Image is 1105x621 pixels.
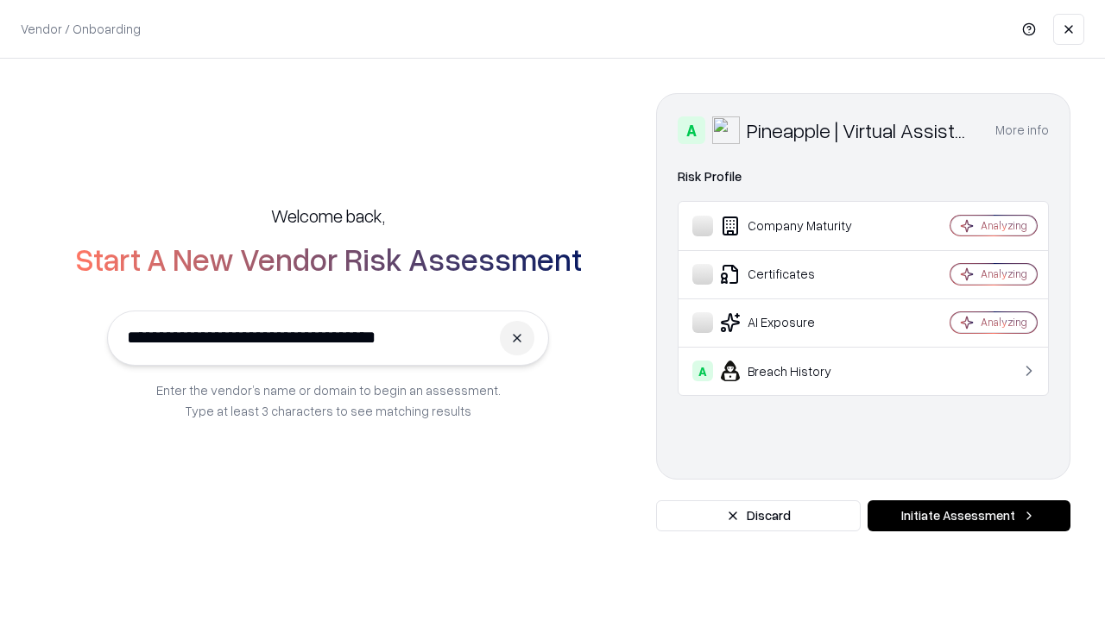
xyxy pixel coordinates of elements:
div: AI Exposure [692,312,899,333]
div: Analyzing [981,267,1027,281]
button: Discard [656,500,861,531]
button: Initiate Assessment [868,500,1070,531]
div: Breach History [692,361,899,381]
div: Analyzing [981,315,1027,329]
h2: Start A New Vendor Risk Assessment [75,241,582,276]
button: More info [995,115,1049,146]
p: Vendor / Onboarding [21,20,141,38]
p: Enter the vendor’s name or domain to begin an assessment. Type at least 3 characters to see match... [156,379,501,421]
div: Analyzing [981,218,1027,233]
div: Company Maturity [692,216,899,236]
div: Pineapple | Virtual Assistant Agency [747,116,975,144]
h5: Welcome back, [271,204,385,228]
div: Risk Profile [678,166,1049,187]
img: Pineapple | Virtual Assistant Agency [712,116,740,144]
div: Certificates [692,264,899,285]
div: A [692,361,713,381]
div: A [678,116,705,144]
